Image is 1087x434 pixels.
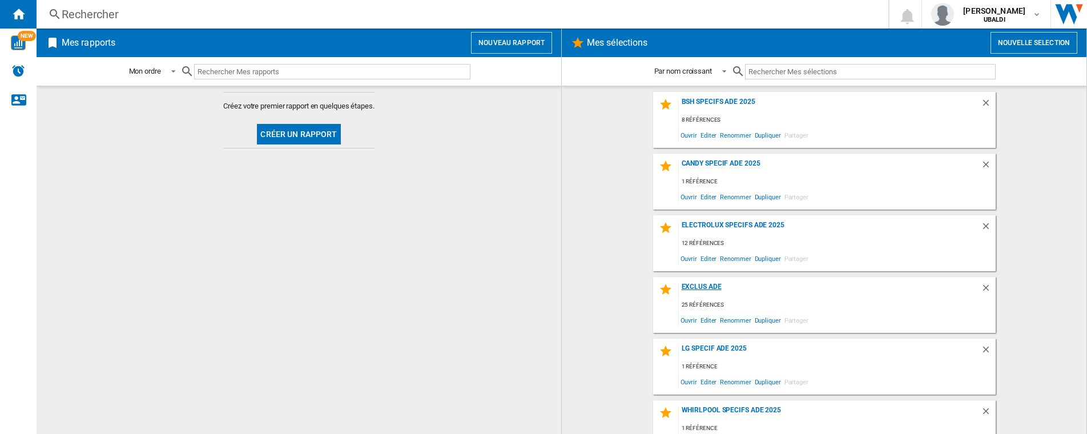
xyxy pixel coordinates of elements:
div: Rechercher [62,6,859,22]
span: Ouvrir [679,374,699,389]
span: Ouvrir [679,189,699,204]
span: Dupliquer [753,189,783,204]
span: Dupliquer [753,251,783,266]
div: Mon ordre [129,67,161,75]
span: NEW [18,31,36,41]
span: Renommer [718,374,752,389]
input: Rechercher Mes sélections [745,64,996,79]
span: Ouvrir [679,127,699,143]
span: Dupliquer [753,312,783,328]
img: profile.jpg [931,3,954,26]
span: Ouvrir [679,251,699,266]
div: Par nom croissant [654,67,712,75]
img: alerts-logo.svg [11,64,25,78]
div: BSH SPECIFS ADE 2025 [679,98,981,113]
div: LG SPECIF ADE 2025 [679,344,981,360]
span: Partager [783,127,810,143]
span: Ouvrir [679,312,699,328]
input: Rechercher Mes rapports [194,64,470,79]
div: 12 références [679,236,996,251]
span: Créez votre premier rapport en quelques étapes. [223,101,374,111]
div: 25 références [679,298,996,312]
h2: Mes sélections [585,32,650,54]
span: Renommer [718,189,752,204]
button: Nouvelle selection [991,32,1077,54]
div: CANDY SPECIF ADE 2025 [679,159,981,175]
span: Renommer [718,127,752,143]
span: [PERSON_NAME] [963,5,1025,17]
div: Supprimer [981,344,996,360]
span: Editer [699,374,718,389]
button: Nouveau rapport [471,32,552,54]
div: Supprimer [981,406,996,421]
div: 1 référence [679,175,996,189]
span: Editer [699,189,718,204]
div: Supprimer [981,98,996,113]
span: Partager [783,251,810,266]
span: Partager [783,189,810,204]
div: Supprimer [981,283,996,298]
div: Supprimer [981,221,996,236]
div: 1 référence [679,360,996,374]
div: ELECTROLUX SPECIFS ADE 2025 [679,221,981,236]
button: Créer un rapport [257,124,340,144]
span: Editer [699,127,718,143]
div: WHIRLPOOL SPECIFS ADE 2025 [679,406,981,421]
span: Partager [783,312,810,328]
span: Renommer [718,251,752,266]
img: wise-card.svg [11,35,26,50]
div: Supprimer [981,159,996,175]
span: Partager [783,374,810,389]
span: Editer [699,312,718,328]
span: Dupliquer [753,374,783,389]
div: 8 références [679,113,996,127]
b: UBALDI [984,16,1005,23]
span: Editer [699,251,718,266]
h2: Mes rapports [59,32,118,54]
div: EXCLUS ADE [679,283,981,298]
span: Renommer [718,312,752,328]
span: Dupliquer [753,127,783,143]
